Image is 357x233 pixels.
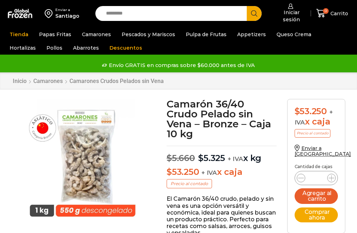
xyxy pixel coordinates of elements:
[69,78,164,84] a: Camarones Crudos Pelados sin Vena
[45,7,55,20] img: address-field-icon.svg
[295,145,351,157] a: Enviar a [GEOGRAPHIC_DATA]
[273,28,315,41] a: Queso Crema
[295,188,338,204] button: Agregar al carrito
[167,153,172,163] span: $
[6,28,32,41] a: Tienda
[323,8,329,14] span: 0
[33,78,63,84] a: Camarones
[12,78,27,84] a: Inicio
[295,106,327,116] bdi: 53.250
[118,28,179,41] a: Pescados y Mariscos
[167,167,172,177] span: $
[167,153,195,163] bdi: 5.660
[247,6,262,21] button: Search button
[69,41,102,55] a: Abarrotes
[167,167,277,177] p: x caja
[314,5,350,22] a: 0 Carrito
[21,99,144,222] img: Camaron 36/40 RPD Bronze
[106,41,146,55] a: Descuentos
[234,28,269,41] a: Appetizers
[43,41,66,55] a: Pollos
[167,167,199,177] bdi: 53.250
[201,169,217,176] span: + IVA
[167,179,212,188] p: Precio al contado
[55,7,79,12] div: Enviar a
[78,28,115,41] a: Camarones
[167,146,277,163] p: x kg
[228,155,243,162] span: + IVA
[35,28,75,41] a: Papas Fritas
[295,106,338,127] div: x caja
[309,173,323,183] input: Product quantity
[182,28,230,41] a: Pulpa de Frutas
[295,164,338,169] p: Cantidad de cajas
[295,106,300,116] span: $
[198,153,203,163] span: $
[6,41,39,55] a: Hortalizas
[198,153,225,163] bdi: 5.325
[329,10,348,17] span: Carrito
[167,99,277,139] h1: Camarón 36/40 Crudo Pelado sin Vena – Bronze – Caja 10 kg
[55,12,79,20] div: Santiago
[295,129,330,138] p: Precio al contado
[12,78,164,84] nav: Breadcrumb
[274,9,307,23] span: Iniciar sesión
[295,207,338,222] button: Comprar ahora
